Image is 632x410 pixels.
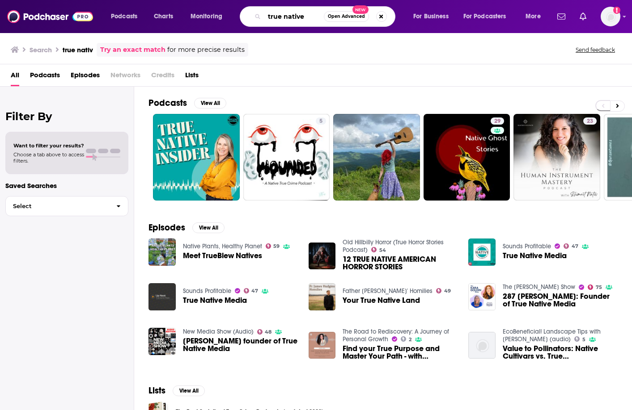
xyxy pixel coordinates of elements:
span: 75 [596,285,602,289]
span: 47 [572,244,578,248]
h2: Podcasts [148,97,187,109]
a: 49 [436,288,451,293]
button: View All [194,98,226,109]
span: 2 [409,338,411,342]
a: Heather Osgood founder of True Native Media [183,337,298,352]
button: open menu [458,9,519,24]
a: Old Hillbilly Horror (True Horror Stories Podcast) [343,238,444,254]
a: 287 Heather Osgood: Founder of True Native Media [503,293,618,308]
span: 59 [273,244,280,248]
a: 5 [574,336,585,342]
span: 48 [265,330,271,334]
span: Charts [154,10,173,23]
span: 5 [319,117,322,126]
span: 12 TRUE NATIVE AMERICAN HORROR STORIES [343,255,458,271]
a: 59 [266,243,280,249]
button: open menu [519,9,552,24]
span: 29 [494,117,501,126]
a: Father Hudgins' Homilies [343,287,433,295]
a: The Kara Goldin Show [503,283,575,291]
button: Open AdvancedNew [324,11,369,22]
a: EcoBeneficial! Landscape Tips with Kim Eierman (audio) [503,328,601,343]
span: Choose a tab above to access filters. [13,151,84,164]
button: open menu [407,9,460,24]
span: 49 [444,289,451,293]
button: View All [173,385,205,396]
a: 47 [564,243,578,249]
a: 5 [316,117,326,125]
span: 54 [379,248,386,252]
p: Saved Searches [5,181,128,190]
span: Episodes [71,68,100,86]
a: True Native Media [503,252,567,259]
img: True Native Media [468,238,496,266]
img: 12 TRUE NATIVE AMERICAN HORROR STORIES [309,243,336,270]
a: 287 Heather Osgood: Founder of True Native Media [468,283,496,310]
span: 23 [587,117,593,126]
a: 47 [244,288,259,293]
a: Value to Pollinators: Native Cultivars vs. True Natives [503,345,618,360]
button: open menu [184,9,234,24]
a: Charts [148,9,178,24]
a: Sounds Profitable [503,243,551,250]
button: Select [5,196,128,216]
a: 29 [424,114,510,201]
svg: Add a profile image [613,7,620,14]
span: Logged in as rowan.sullivan [601,7,620,26]
a: Meet TrueBlew Natives [183,252,262,259]
a: EpisodesView All [148,222,225,233]
span: 5 [582,338,585,342]
img: Value to Pollinators: Native Cultivars vs. True Natives [468,332,496,359]
span: Credits [151,68,174,86]
span: Select [6,203,109,209]
a: Meet TrueBlew Natives [148,238,176,266]
a: Your True Native Land [343,297,420,304]
h2: Episodes [148,222,185,233]
button: open menu [105,9,149,24]
a: PodcastsView All [148,97,226,109]
a: 29 [491,117,504,125]
a: True Native Media [183,297,247,304]
a: New Media Show (Audio) [183,328,254,335]
img: Heather Osgood founder of True Native Media [148,328,176,355]
span: New [352,5,369,14]
img: User Profile [601,7,620,26]
img: Podchaser - Follow, Share and Rate Podcasts [7,8,93,25]
span: For Business [413,10,449,23]
a: 23 [513,114,600,201]
span: [PERSON_NAME] founder of True Native Media [183,337,298,352]
a: 75 [588,284,602,290]
h3: Search [30,46,52,54]
a: 48 [257,329,272,335]
a: 54 [371,247,386,252]
span: More [526,10,541,23]
span: Monitoring [191,10,222,23]
a: Find your True Purpose and Master Your Path - with Shimrit Nativ [309,332,336,359]
img: Your True Native Land [309,283,336,310]
span: Find your True Purpose and Master Your Path - with [PERSON_NAME] [343,345,458,360]
a: Native Plants, Healthy Planet [183,243,262,250]
a: All [11,68,19,86]
a: The Road to Rediscovery: A Journey of Personal Growth [343,328,449,343]
a: Sounds Profitable [183,287,231,295]
span: 47 [251,289,258,293]
button: View All [192,222,225,233]
input: Search podcasts, credits, & more... [264,9,324,24]
a: 23 [583,117,597,125]
a: Lists [185,68,199,86]
button: Show profile menu [601,7,620,26]
span: Podcasts [30,68,60,86]
span: Open Advanced [328,14,365,19]
a: Find your True Purpose and Master Your Path - with Shimrit Nativ [343,345,458,360]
